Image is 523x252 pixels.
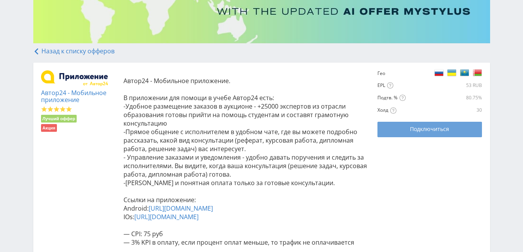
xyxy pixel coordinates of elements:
li: Акция [41,124,57,132]
img: f34d22d5d0a3faa818975c7869b60b33.png [434,68,444,77]
div: Гео [377,70,402,77]
img: 3709d6ed745725c273ca8a1df257d00e.png [447,68,456,77]
div: 80.75% [448,95,482,101]
a: [URL][DOMAIN_NAME] [149,204,213,213]
span: -Прямое общение с исполнителем в удобном чате, где вы можете подробно рассказать, какой вид консу... [123,128,357,153]
span: -Удобное размещение заказов в аукционе - +25000 экспертов из отрасли образования готовы прийти на... [123,102,348,128]
div: Холд [377,107,447,114]
a: Назад к списку офферов [33,47,115,55]
span: В приложении для помощи в учебе Автор24 есть: [123,94,274,102]
div: 53 RUB [404,82,482,89]
div: 30 [448,107,482,113]
p: Автор24 - Мобильное приложение. Ссылки на приложение: Android: IOs: [123,77,370,247]
button: Подключиться [377,122,482,137]
li: Лучший оффер [41,115,77,123]
span: — CPI: 75 руб [123,230,163,238]
a: [URL][DOMAIN_NAME] [134,213,199,221]
span: -[PERSON_NAME] и понятная оплата только за готовые консультации. [123,179,335,187]
div: Подтв. % [377,95,447,101]
div: EPL [377,82,402,89]
a: Автор24 - Мобильное приложение [41,89,106,104]
span: - Управление заказами и уведомления - удобно давать поручения и следить за исполнителями. Вы види... [123,153,367,179]
img: f863750d0e08532e6dc93a6ad0646b96.png [460,68,469,77]
span: — 3% KPI в оплату, если процент оплат меньше, то трафик не оплачивается [123,238,354,247]
span: Подключиться [410,126,449,132]
img: c30fad925ecbaed62458e3cb11bdd6bb.png [473,68,482,77]
img: 91f7239f66fff156dbf023f139e22256.png [41,70,108,86]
